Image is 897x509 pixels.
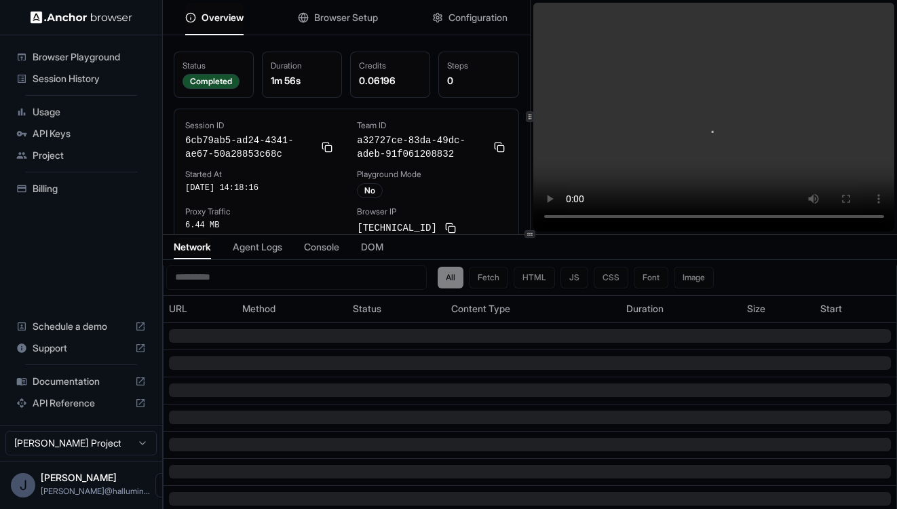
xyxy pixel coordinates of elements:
div: J [11,473,35,497]
span: Browser Setup [314,11,378,24]
div: Content Type [451,302,615,316]
span: Billing [33,182,146,195]
span: Support [33,341,130,355]
span: API Reference [33,396,130,410]
div: Support [11,337,151,359]
span: Overview [202,11,244,24]
div: Billing [11,178,151,200]
div: Schedule a demo [11,316,151,337]
img: Anchor Logo [31,11,132,24]
div: Documentation [11,371,151,392]
div: Proxy Traffic [185,206,335,217]
div: Session History [11,68,151,90]
span: Configuration [448,11,508,24]
span: Schedule a demo [33,320,130,333]
span: Jerry Wu [41,472,117,483]
span: Project [33,149,146,162]
div: Duration [271,60,333,71]
div: API Keys [11,123,151,145]
span: Network [174,240,211,254]
div: Start [820,302,891,316]
div: Steps [447,60,510,71]
div: Method [242,302,342,316]
span: [TECHNICAL_ID] [357,221,437,235]
div: 6.44 MB [185,220,335,231]
div: Completed [183,74,240,89]
span: Documentation [33,375,130,388]
span: Usage [33,105,146,119]
div: API Reference [11,392,151,414]
div: [DATE] 14:18:16 [185,183,335,193]
div: Session ID [185,120,335,131]
div: 0 [447,74,510,88]
span: 6cb79ab5-ad24-4341-ae67-50a28853c68c [185,134,313,161]
div: Status [353,302,440,316]
div: Credits [359,60,421,71]
div: Duration [626,302,736,316]
span: API Keys [33,127,146,140]
div: Playground Mode [357,169,507,180]
span: Agent Logs [233,240,282,254]
span: jerry@halluminate.ai [41,486,150,496]
div: Usage [11,101,151,123]
span: Session History [33,72,146,86]
span: a32727ce-83da-49dc-adeb-91f061208832 [357,134,485,161]
div: URL [169,302,231,316]
div: No [357,183,383,198]
span: DOM [361,240,383,254]
div: Browser Playground [11,46,151,68]
div: Started At [185,169,335,180]
span: Console [304,240,339,254]
div: Project [11,145,151,166]
div: 0.06196 [359,74,421,88]
button: Open menu [155,473,180,497]
div: Browser IP [357,206,507,217]
div: Team ID [357,120,507,131]
div: Status [183,60,245,71]
div: Size [747,302,809,316]
div: 1m 56s [271,74,333,88]
span: Browser Playground [33,50,146,64]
